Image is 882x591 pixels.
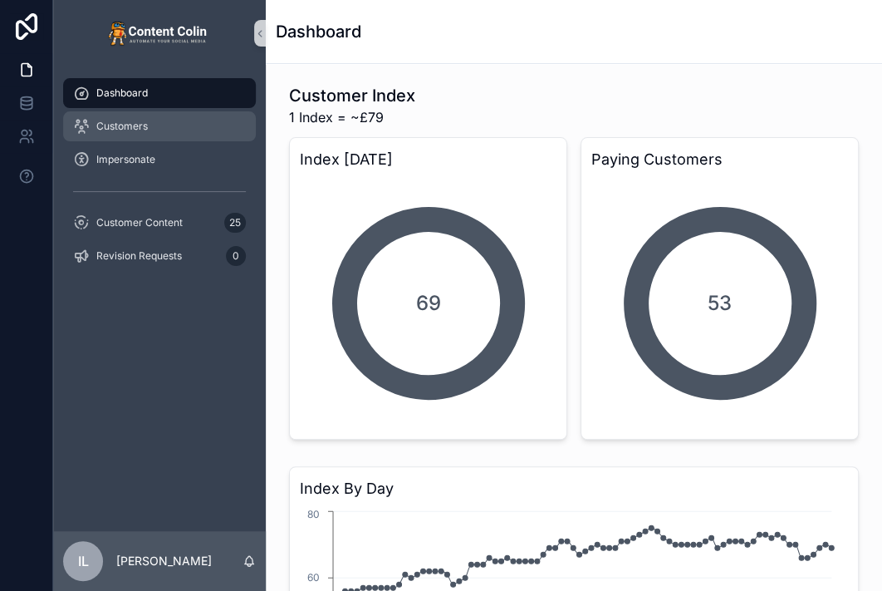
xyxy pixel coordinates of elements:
div: 0 [226,246,246,266]
div: 25 [224,213,246,233]
tspan: 80 [307,508,320,520]
a: Customer Content25 [63,208,256,238]
span: 1 Index = ~£79 [289,107,415,127]
tspan: 60 [307,571,320,584]
a: Dashboard [63,78,256,108]
img: App logo [108,20,211,47]
span: IL [78,551,89,571]
a: Impersonate [63,145,256,175]
span: Customers [96,120,148,133]
h3: Paying Customers [591,148,848,171]
div: scrollable content [53,66,266,293]
span: Dashboard [96,86,148,100]
span: 69 [416,290,441,317]
span: Impersonate [96,153,155,166]
h1: Dashboard [276,20,361,43]
span: Customer Content [96,216,183,229]
h1: Customer Index [289,84,415,107]
a: Revision Requests0 [63,241,256,271]
span: 53 [708,290,732,317]
span: Revision Requests [96,249,182,263]
h3: Index [DATE] [300,148,556,171]
p: [PERSON_NAME] [116,553,212,569]
a: Customers [63,111,256,141]
h3: Index By Day [300,477,848,500]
